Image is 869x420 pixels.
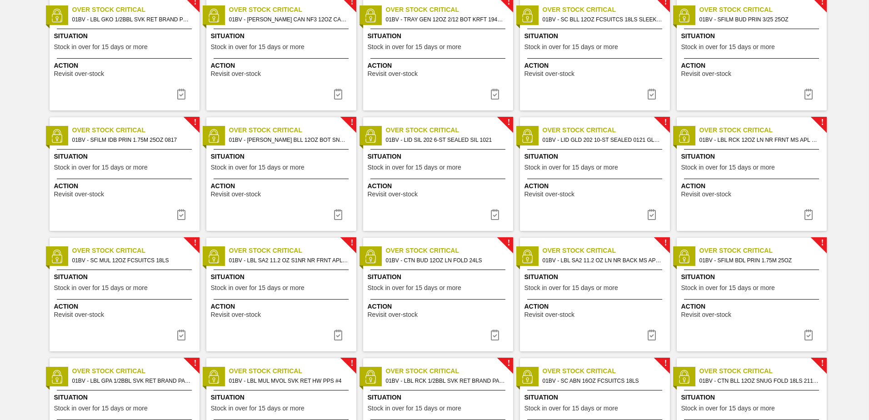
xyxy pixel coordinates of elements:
span: Revisit over-stock [681,191,731,198]
img: status [677,129,691,143]
span: Over Stock Critical [699,366,827,376]
button: icon-task complete [798,205,819,224]
span: Situation [211,272,354,282]
div: Complete task: 6938498 [641,326,663,344]
span: Over Stock Critical [72,366,200,376]
span: Stock in over for 15 days or more [524,44,618,50]
span: Revisit over-stock [681,311,731,318]
span: ! [507,360,510,367]
span: Stock in over for 15 days or more [54,285,148,291]
span: Situation [524,393,668,402]
span: Over Stock Critical [386,246,513,255]
span: 01BV - LBL RCK 1/2BBL SVK RET BRAND PAPER [386,376,506,386]
img: icon-task complete [803,209,814,220]
span: ! [821,240,824,246]
div: Complete task: 6938409 [327,85,349,103]
span: Revisit over-stock [524,191,574,198]
img: status [364,250,377,263]
span: Stock in over for 15 days or more [211,405,305,412]
span: ! [664,360,667,367]
span: Revisit over-stock [211,191,261,198]
span: 01BV - CARR CAN NF3 12OZ CAN PK 8/12 SLEEK 0823 [229,15,349,25]
span: Over Stock Critical [229,125,356,135]
span: ! [194,360,196,367]
span: Over Stock Critical [229,5,356,15]
span: Revisit over-stock [54,311,104,318]
span: Action [211,181,354,191]
div: Complete task: 6938458 [327,205,349,224]
span: Over Stock Critical [699,5,827,15]
span: ! [664,119,667,126]
img: icon-task complete [489,209,500,220]
span: 01BV - SC BLL 12OZ FCSUITCS 18LS SLEEK AQUEOUS COATING [543,15,663,25]
span: Action [211,302,354,311]
span: Action [54,181,197,191]
span: 01BV - SFILM IDB PRIN 1.75M 25OZ 0817 [72,135,192,145]
img: status [50,129,64,143]
span: 01BV - LBL SA2 11.2 OZ S1NR NR FRNT APL #7 NEW COPY [229,255,349,265]
span: Stock in over for 15 days or more [681,164,775,171]
span: Stock in over for 15 days or more [211,164,305,171]
button: icon-task complete [327,205,349,224]
button: icon-task complete [484,205,506,224]
span: Situation [368,31,511,41]
span: 01BV - CARR BLL 12OZ BOT SNUG 12/12 12OZ BOT [229,135,349,145]
img: icon-task complete [646,89,657,100]
span: Revisit over-stock [211,311,261,318]
span: Situation [524,152,668,161]
span: Revisit over-stock [681,70,731,77]
span: Stock in over for 15 days or more [524,285,618,291]
img: status [364,129,377,143]
div: Complete task: 6938473 [170,326,192,344]
span: 01BV - LBL MUL MVOL SVK RET HW PPS #4 [229,376,349,386]
img: status [50,250,64,263]
span: Revisit over-stock [368,311,418,318]
img: status [207,9,220,22]
span: Action [681,302,824,311]
span: Situation [368,272,511,282]
div: Complete task: 6938476 [327,326,349,344]
img: status [50,9,64,22]
span: ! [664,240,667,246]
img: status [520,250,534,263]
span: Situation [211,152,354,161]
span: Action [54,61,197,70]
span: Situation [524,272,668,282]
span: ! [507,119,510,126]
span: Over Stock Critical [699,246,827,255]
span: Situation [681,393,824,402]
img: status [364,370,377,384]
button: icon-task complete [170,85,192,103]
span: Stock in over for 15 days or more [681,285,775,291]
span: Stock in over for 15 days or more [524,164,618,171]
span: Action [368,302,511,311]
span: Over Stock Critical [699,125,827,135]
span: 01BV - CTN BUD 12OZ LN FOLD 24LS [386,255,506,265]
img: status [207,250,220,263]
img: status [50,370,64,384]
span: Situation [211,31,354,41]
button: icon-task complete [170,205,192,224]
div: Complete task: 6938419 [484,85,506,103]
img: status [520,9,534,22]
span: ! [507,240,510,246]
img: status [677,9,691,22]
img: icon-task complete [803,89,814,100]
span: Stock in over for 15 days or more [54,164,148,171]
span: Stock in over for 15 days or more [211,44,305,50]
span: Action [211,61,354,70]
span: Revisit over-stock [211,70,261,77]
div: Complete task: 6938517 [798,326,819,344]
span: Stock in over for 15 days or more [681,44,775,50]
img: status [520,370,534,384]
span: 01BV - SFILM BUD PRIN 3/25 25OZ [699,15,819,25]
span: Stock in over for 15 days or more [54,405,148,412]
div: Complete task: 6938464 [641,205,663,224]
span: Over Stock Critical [72,5,200,15]
img: status [207,129,220,143]
button: icon-task complete [327,326,349,344]
span: Over Stock Critical [543,125,670,135]
span: Situation [681,272,824,282]
span: 01BV - LID GLD 202 10-ST SEALED 0121 GLD BALL 0 [543,135,663,145]
span: Action [524,302,668,311]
